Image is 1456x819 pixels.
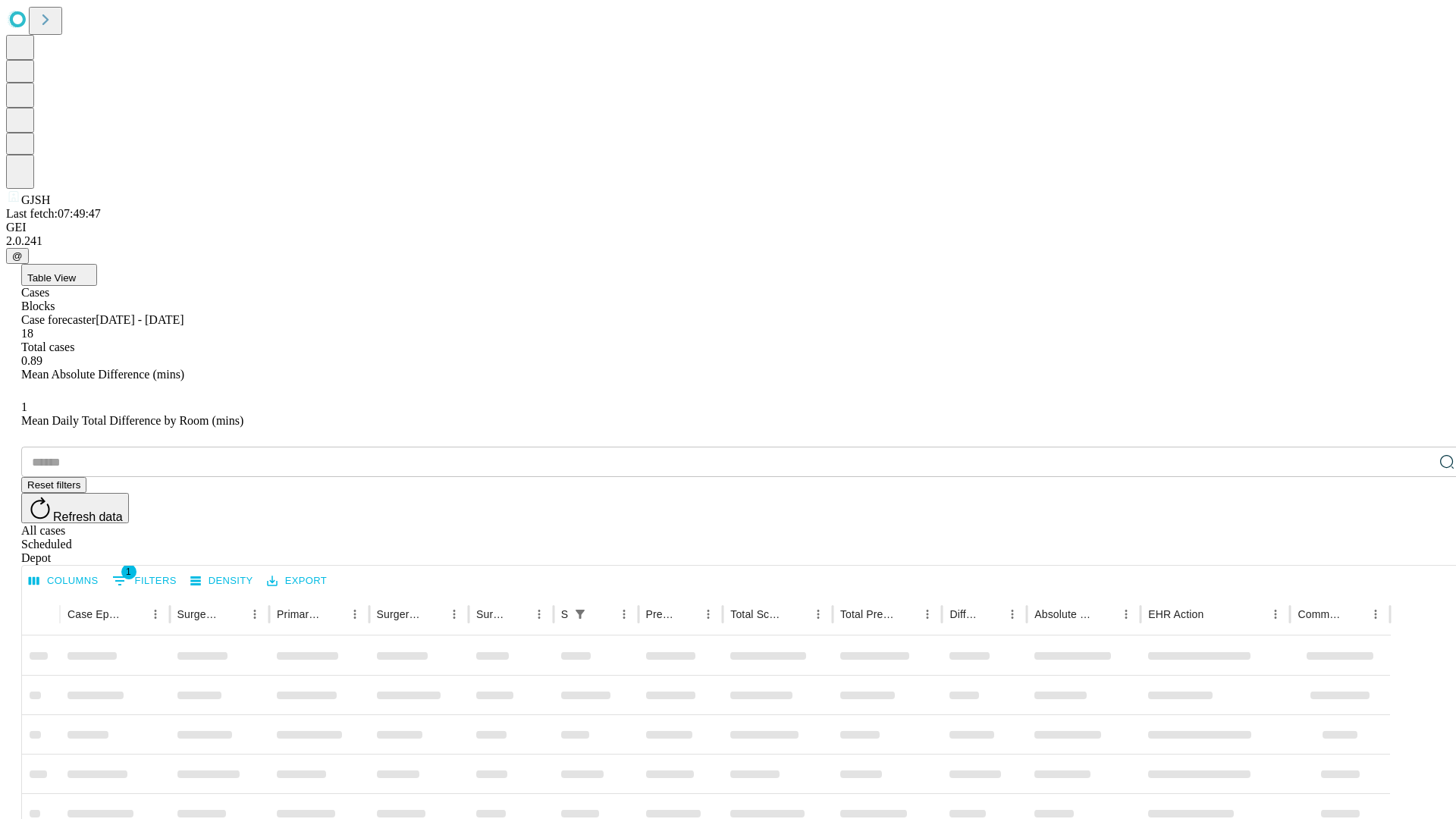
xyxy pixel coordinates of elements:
button: Export [263,570,331,593]
span: Reset filters [27,479,80,491]
div: Surgery Date [476,608,506,620]
button: Sort [786,604,808,625]
button: Refresh data [21,493,129,523]
span: 18 [21,327,33,340]
button: Menu [529,604,550,625]
button: Menu [1365,604,1386,625]
span: [DATE] - [DATE] [96,313,184,326]
button: Sort [124,604,145,625]
button: Sort [1205,604,1226,625]
div: Absolute Difference [1034,608,1093,620]
span: Table View [27,272,76,284]
button: Menu [244,604,265,625]
div: Scheduled In Room Duration [561,608,568,620]
button: Menu [1265,604,1286,625]
button: Menu [613,604,635,625]
button: Density [187,570,257,593]
span: 1 [21,400,27,413]
span: Mean Daily Total Difference by Room (mins) [21,414,243,427]
button: @ [6,248,29,264]
button: Show filters [108,569,180,593]
div: Difference [949,608,979,620]
div: Predicted In Room Duration [646,608,676,620]
button: Sort [223,604,244,625]
button: Sort [422,604,444,625]
button: Sort [1094,604,1116,625]
span: Case forecaster [21,313,96,326]
button: Menu [1116,604,1137,625]
div: 1 active filter [570,604,591,625]
div: Primary Service [277,608,321,620]
div: GEI [6,221,1450,234]
button: Menu [444,604,465,625]
div: Surgery Name [377,608,421,620]
span: @ [12,250,23,262]
button: Menu [808,604,829,625]
div: Total Predicted Duration [840,608,895,620]
button: Reset filters [21,477,86,493]
button: Menu [917,604,938,625]
span: Last fetch: 07:49:47 [6,207,101,220]
span: Refresh data [53,510,123,523]
div: Surgeon Name [177,608,221,620]
button: Sort [323,604,344,625]
button: Menu [1002,604,1023,625]
button: Menu [145,604,166,625]
span: GJSH [21,193,50,206]
button: Sort [896,604,917,625]
button: Sort [676,604,698,625]
span: Mean Absolute Difference (mins) [21,368,184,381]
div: Comments [1298,608,1341,620]
button: Menu [344,604,366,625]
button: Select columns [25,570,102,593]
span: 1 [121,564,136,579]
span: Total cases [21,340,74,353]
button: Sort [507,604,529,625]
span: 0.89 [21,354,42,367]
button: Sort [1344,604,1365,625]
div: EHR Action [1148,608,1203,620]
div: Total Scheduled Duration [730,608,785,620]
div: 2.0.241 [6,234,1450,248]
div: Case Epic Id [67,608,122,620]
button: Table View [21,264,97,286]
button: Sort [981,604,1002,625]
button: Show filters [570,604,591,625]
button: Menu [698,604,719,625]
button: Sort [592,604,613,625]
